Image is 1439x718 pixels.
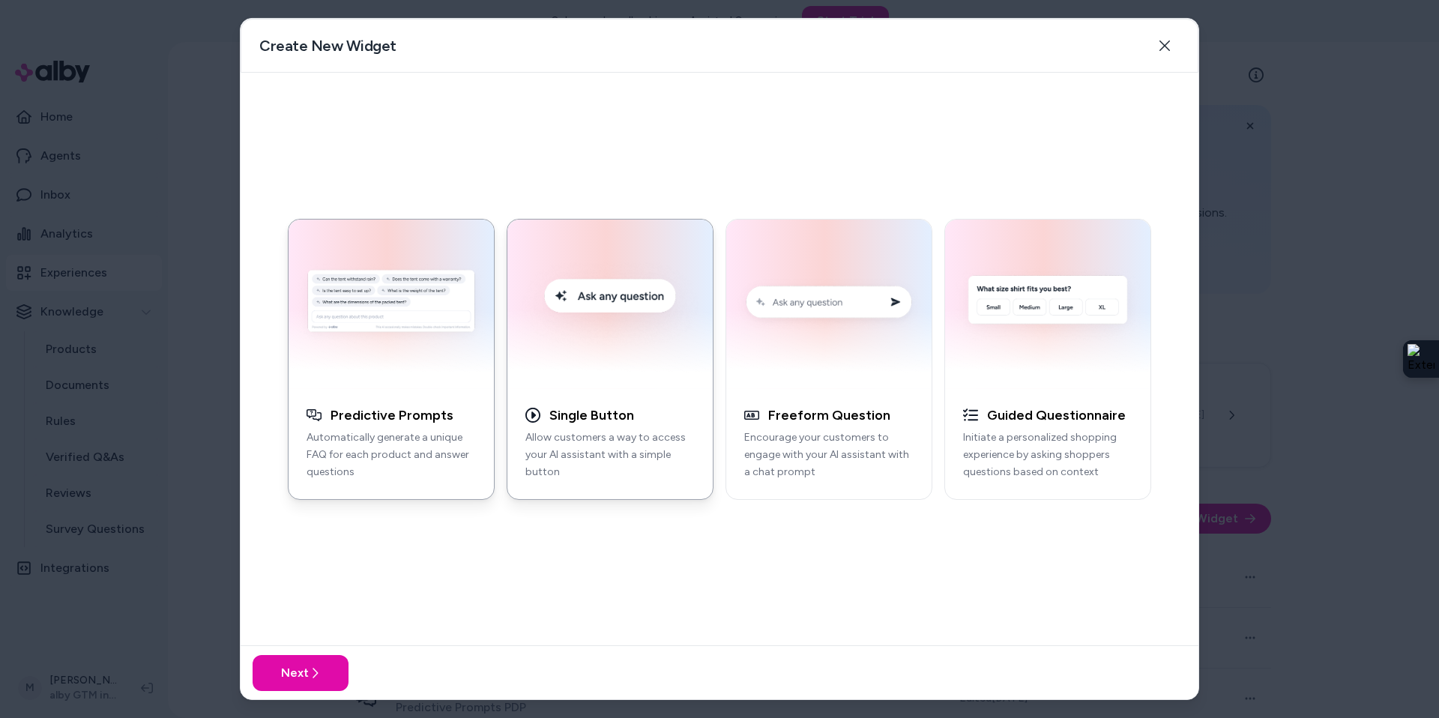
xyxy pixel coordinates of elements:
[744,429,914,480] p: Encourage your customers to engage with your AI assistant with a chat prompt
[253,655,349,691] button: Next
[549,407,634,424] h3: Single Button
[307,429,476,480] p: Automatically generate a unique FAQ for each product and answer questions
[507,219,714,500] button: Single Button Embed ExampleSingle ButtonAllow customers a way to access your AI assistant with a ...
[944,219,1151,500] button: AI Initial Question ExampleGuided QuestionnaireInitiate a personalized shopping experience by ask...
[963,429,1132,480] p: Initiate a personalized shopping experience by asking shoppers questions based on context
[525,429,695,480] p: Allow customers a way to access your AI assistant with a simple button
[259,35,396,56] h2: Create New Widget
[516,229,704,380] img: Single Button Embed Example
[768,407,890,424] h3: Freeform Question
[288,219,495,500] button: Generative Q&A ExamplePredictive PromptsAutomatically generate a unique FAQ for each product and ...
[298,229,485,380] img: Generative Q&A Example
[987,407,1126,424] h3: Guided Questionnaire
[954,229,1141,380] img: AI Initial Question Example
[735,229,923,380] img: Conversation Prompt Example
[331,407,453,424] h3: Predictive Prompts
[725,219,932,500] button: Conversation Prompt ExampleFreeform QuestionEncourage your customers to engage with your AI assis...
